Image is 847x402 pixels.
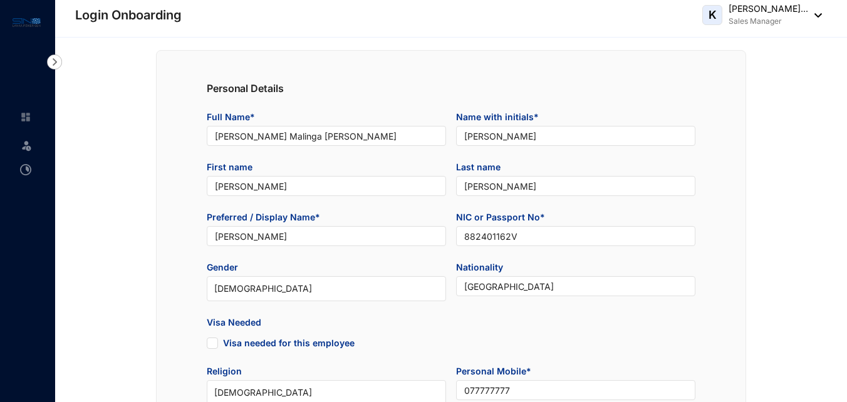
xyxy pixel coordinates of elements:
[456,126,695,146] input: Enter name with initials
[808,13,822,18] img: dropdown-black.8e83cc76930a90b1a4fdb6d089b7bf3a.svg
[207,261,446,276] span: Gender
[207,338,218,349] span: Visa needed for this employee
[223,338,355,351] span: Visa needed for this employee
[13,15,41,29] img: logo
[207,81,695,96] p: Personal Details
[207,316,446,331] span: Visa Needed
[456,261,695,276] span: Nationality
[207,176,446,196] input: Enter first name
[214,279,439,298] span: Male
[207,211,446,226] span: Preferred / Display Name*
[207,365,446,380] span: Religion
[10,105,40,130] li: Home
[47,54,62,70] img: nav-icon-right.af6afadce00d159da59955279c43614e.svg
[456,226,695,246] input: Enter NIC/passport number
[207,161,446,176] span: First name
[456,111,695,126] span: Name with initials*
[20,139,33,152] img: leave-unselected.2934df6273408c3f84d9.svg
[729,3,808,15] p: [PERSON_NAME]...
[207,111,446,126] span: Full Name*
[20,111,31,123] img: home-unselected.a29eae3204392db15eaf.svg
[456,161,695,176] span: Last name
[207,126,446,146] input: Enter full name
[10,157,40,182] li: Time Attendance
[456,211,695,226] span: NIC or Passport No*
[456,276,695,296] input: Enter Nationality
[729,15,808,28] p: Sales Manager
[214,383,439,402] span: Christianity
[456,365,695,380] span: Personal Mobile*
[456,380,695,400] input: Enter mobile number
[456,176,695,196] input: Enter last name
[207,226,446,246] input: Enter display name
[709,9,717,21] span: K
[75,6,182,24] p: Login Onboarding
[20,164,31,175] img: time-attendance-unselected.8aad090b53826881fffb.svg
